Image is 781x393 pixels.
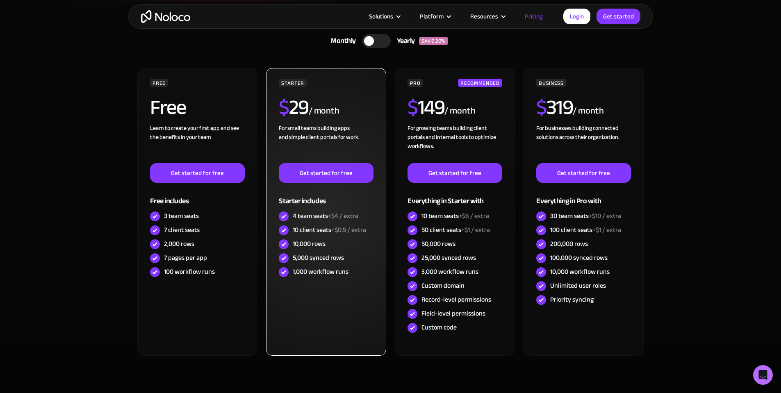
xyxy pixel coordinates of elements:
div: 25,000 synced rows [421,253,476,262]
div: 30 team seats [550,211,621,220]
div: 100,000 synced rows [550,253,608,262]
div: 100 workflow runs [164,267,215,276]
span: +$6 / extra [459,210,489,222]
div: Open Intercom Messenger [753,365,773,385]
div: Unlimited user roles [550,281,606,290]
div: Yearly [391,35,419,47]
a: Get started for free [150,163,244,183]
div: Solutions [369,11,393,22]
span: +$4 / extra [328,210,358,222]
div: 4 team seats [293,211,358,220]
div: Platform [420,11,444,22]
div: 10,000 rows [293,239,326,248]
div: BUSINESS [536,79,566,87]
h2: Free [150,97,186,118]
div: Learn to create your first app and see the benefits in your team ‍ [150,124,244,163]
a: Login [563,9,590,24]
div: 200,000 rows [550,239,588,248]
div: 50,000 rows [421,239,455,248]
a: home [141,10,190,23]
div: Free includes [150,183,244,209]
div: Resources [460,11,515,22]
a: Get started for free [279,163,373,183]
span: +$10 / extra [589,210,621,222]
div: 5,000 synced rows [293,253,344,262]
a: Get started [597,9,640,24]
h2: 149 [408,97,444,118]
div: Custom domain [421,281,465,290]
div: For growing teams building client portals and internal tools to optimize workflows. [408,124,502,163]
div: Custom code [421,323,457,332]
div: 50 client seats [421,225,490,234]
div: STARTER [279,79,306,87]
div: For small teams building apps and simple client portals for work. ‍ [279,124,373,163]
div: 100 client seats [550,225,621,234]
h2: 319 [536,97,573,118]
div: 1,000 workflow runs [293,267,348,276]
span: $ [408,88,418,127]
span: $ [536,88,546,127]
div: Monthly [321,35,362,47]
div: Everything in Pro with [536,183,631,209]
span: $ [279,88,289,127]
div: 2,000 rows [164,239,194,248]
div: PRO [408,79,423,87]
span: +$1 / extra [592,224,621,236]
span: +$1 / extra [461,224,490,236]
div: 7 pages per app [164,253,207,262]
div: 3,000 workflow runs [421,267,478,276]
a: Get started for free [536,163,631,183]
div: Solutions [359,11,410,22]
a: Pricing [515,11,553,22]
div: Everything in Starter with [408,183,502,209]
div: Record-level permissions [421,295,491,304]
a: Get started for free [408,163,502,183]
div: Field-level permissions [421,309,485,318]
div: RECOMMENDED [458,79,502,87]
div: FREE [150,79,168,87]
div: / month [573,104,603,118]
div: 3 team seats [164,211,199,220]
div: Resources [470,11,498,22]
div: For businesses building connected solutions across their organization. ‍ [536,124,631,163]
div: 7 client seats [164,225,200,234]
span: +$0.5 / extra [331,224,366,236]
h2: 29 [279,97,309,118]
div: / month [309,104,339,118]
div: Starter includes [279,183,373,209]
div: Platform [410,11,460,22]
div: / month [444,104,475,118]
div: 10 team seats [421,211,489,220]
div: 10 client seats [293,225,366,234]
div: Priority syncing [550,295,594,304]
div: 10,000 workflow runs [550,267,610,276]
div: SAVE 20% [419,37,448,45]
